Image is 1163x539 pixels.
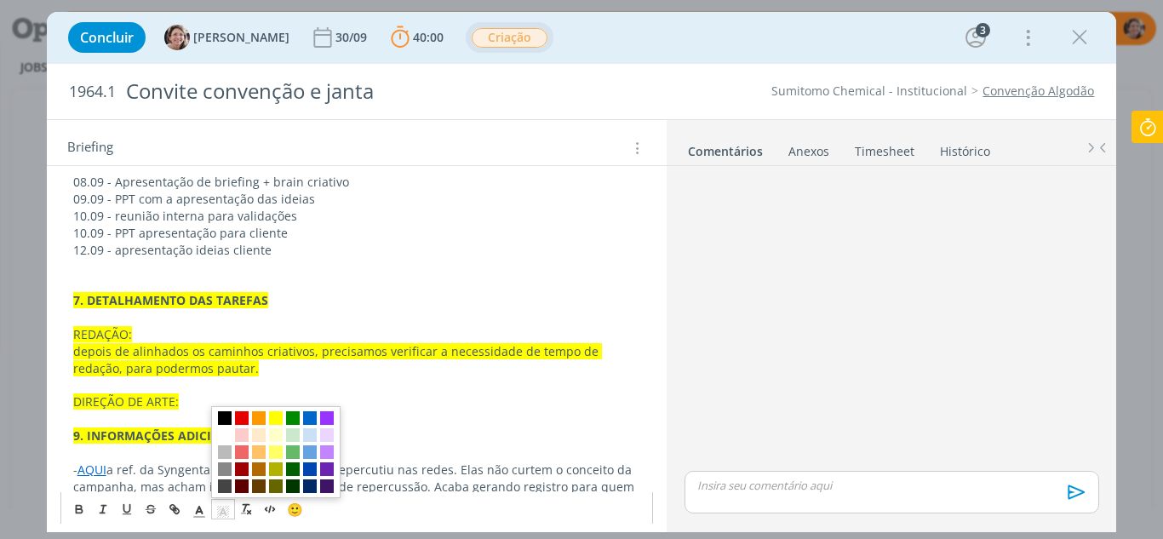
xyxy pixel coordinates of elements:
[77,462,106,478] a: AQUI
[164,25,289,50] button: A[PERSON_NAME]
[73,208,641,225] p: 10.09 - reunião interna para validações
[73,343,602,376] span: depois de alinhados os caminhos criativos, precisamos verificar a necessidade de tempo de redação...
[73,393,179,410] span: DIREÇÃO DE ARTE:
[73,174,641,191] p: 08.09 - Apresentação de briefing + brain criativo
[413,29,444,45] span: 40:00
[73,191,641,208] p: 09.09 - PPT com a apresentação das ideias
[687,135,764,160] a: Comentários
[472,28,547,48] span: Criação
[67,137,113,159] span: Briefing
[47,12,1117,532] div: dialog
[962,24,989,51] button: 3
[73,292,268,308] strong: 7. DETALHAMENTO DAS TAREFAS
[976,23,990,37] div: 3
[283,498,307,519] button: 🙂
[983,83,1094,99] a: Convenção Algodão
[471,27,548,49] button: Criação
[73,326,132,342] span: REDAÇÃO:
[73,242,641,259] p: 12.09 - apresentação ideias cliente
[68,22,146,53] button: Concluir
[387,24,448,51] button: 40:00
[119,71,660,112] div: Convite convenção e janta
[80,31,134,44] span: Concluir
[69,83,116,101] span: 1964.1
[788,143,829,160] div: Anexos
[211,498,235,519] span: Cor de Fundo
[854,135,915,160] a: Timesheet
[73,462,641,513] p: - a ref. da Syngenta de uma entrega que repercutiu nas redes. Elas não curtem o conceito da campa...
[287,500,303,517] span: 🙂
[939,135,991,160] a: Histórico
[73,225,641,242] p: 10.09 - PPT apresentação para cliente
[187,498,211,519] span: Cor do Texto
[771,83,967,99] a: Sumitomo Chemical - Institucional
[193,32,289,43] span: [PERSON_NAME]
[335,32,370,43] div: 30/09
[73,427,249,444] strong: 9. INFORMAÇÕES ADICIONAIS
[164,25,190,50] img: A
